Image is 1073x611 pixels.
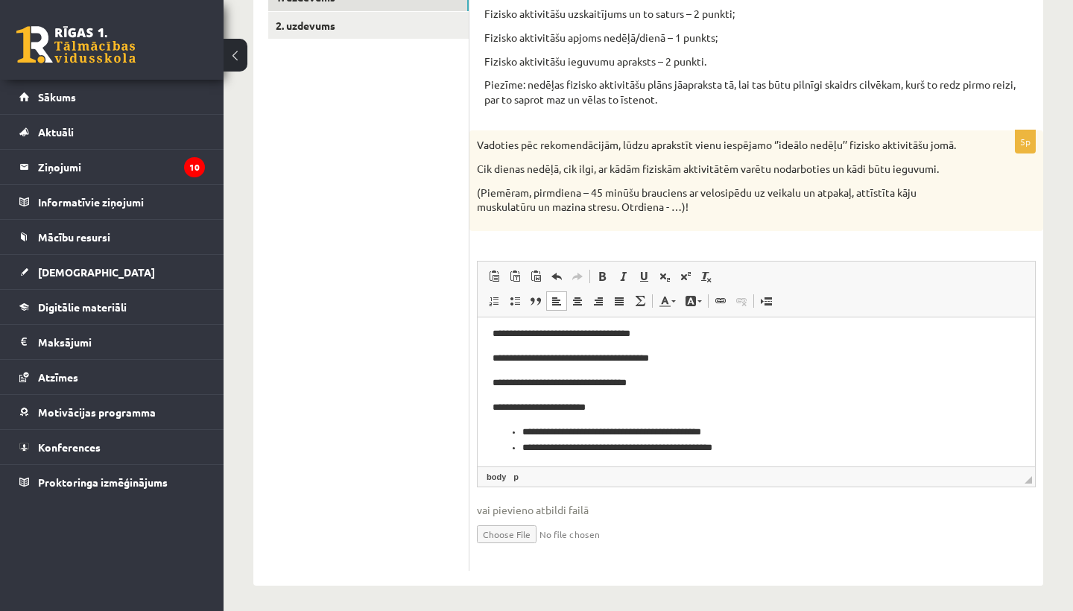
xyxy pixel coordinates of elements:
[19,465,205,499] a: Proktoringa izmēģinājums
[19,185,205,219] a: Informatīvie ziņojumi
[484,291,504,311] a: Insert/Remove Numbered List
[19,115,205,149] a: Aktuāli
[654,267,675,286] a: Subscript
[19,255,205,289] a: [DEMOGRAPHIC_DATA]
[19,80,205,114] a: Sākums
[19,220,205,254] a: Mācību resursi
[588,291,609,311] a: Align Right
[19,360,205,394] a: Atzīmes
[477,186,961,215] p: (Piemēram, pirmdiena – 45 minūšu brauciens ar velosipēdu uz veikalu un atpakaļ, attīstīta kāju mu...
[504,291,525,311] a: Insert/Remove Bulleted List
[38,265,155,279] span: [DEMOGRAPHIC_DATA]
[525,291,546,311] a: Block Quote
[756,291,776,311] a: Insert Page Break for Printing
[546,267,567,286] a: Undo (⌘+Z)
[19,430,205,464] a: Konferences
[567,291,588,311] a: Centre
[477,138,961,153] p: Vadoties pēc rekomendācijām, lūdzu aprakstīt vienu iespējamo ‘’ideālo nedēļu’’ fizisko aktivitāšu...
[484,7,1028,22] p: Fizisko aktivitāšu uzskaitījums un to saturs – 2 punkti;
[710,291,731,311] a: Link (⌘+K)
[1015,130,1036,153] p: 5p
[525,267,546,286] a: Paste from Word
[477,502,1036,518] span: vai pievieno atbildi failā
[484,267,504,286] a: Paste (⌘+V)
[592,267,613,286] a: Bold (⌘+B)
[567,267,588,286] a: Redo (⌘+Y)
[633,267,654,286] a: Underline (⌘+U)
[38,475,168,489] span: Proktoringa izmēģinājums
[19,150,205,184] a: Ziņojumi10
[654,291,680,311] a: Text Colour
[510,470,522,484] a: p element
[504,267,525,286] a: Paste as plain text (⌘+⌥+⇧+V)
[38,230,110,244] span: Mācību resursi
[38,325,205,359] legend: Maksājumi
[38,125,74,139] span: Aktuāli
[268,12,469,39] a: 2. uzdevums
[484,470,509,484] a: body element
[19,290,205,324] a: Digitālie materiāli
[613,267,633,286] a: Italic (⌘+I)
[731,291,752,311] a: Unlink
[630,291,651,311] a: Math
[477,162,961,177] p: Cik dienas nedēļā, cik ilgi, ar kādām fiziskām aktivitātēm varētu nodarboties un kādi būtu ieguvumi.
[38,150,205,184] legend: Ziņojumi
[696,267,717,286] a: Remove Format
[38,185,205,219] legend: Informatīvie ziņojumi
[484,31,1028,45] p: Fizisko aktivitāšu apjoms nedēļā/dienā – 1 punkts;
[19,325,205,359] a: Maksājumi
[1025,476,1032,484] span: Drag to resize
[675,267,696,286] a: Superscript
[484,54,1028,69] p: Fizisko aktivitāšu ieguvumu apraksts – 2 punkti.
[38,440,101,454] span: Konferences
[478,317,1035,466] iframe: Rich Text Editor, wiswyg-editor-user-answer-47024776703220
[484,77,1028,107] p: Piezīme: nedēļas fizisko aktivitāšu plāns jāapraksta tā, lai tas būtu pilnīgi skaidrs cilvēkam, k...
[38,90,76,104] span: Sākums
[16,26,136,63] a: Rīgas 1. Tālmācības vidusskola
[546,291,567,311] a: Align Left
[609,291,630,311] a: Justify
[184,157,205,177] i: 10
[38,405,156,419] span: Motivācijas programma
[680,291,706,311] a: Background Colour
[19,395,205,429] a: Motivācijas programma
[38,300,127,314] span: Digitālie materiāli
[38,370,78,384] span: Atzīmes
